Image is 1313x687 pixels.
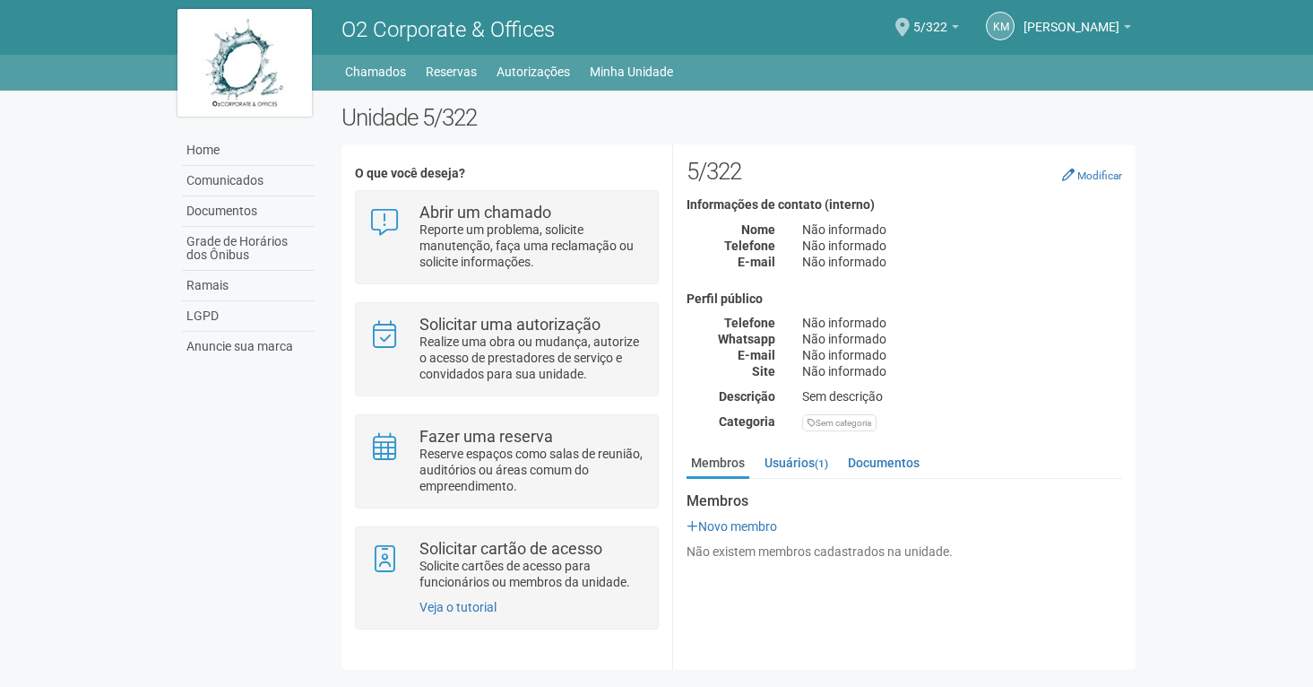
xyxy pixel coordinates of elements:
[913,22,959,37] a: 5/322
[182,332,315,361] a: Anuncie sua marca
[419,222,644,270] p: Reporte um problema, solicite manutenção, faça uma reclamação ou solicite informações.
[419,558,644,590] p: Solicite cartões de acesso para funcionários ou membros da unidade.
[687,292,1122,306] h4: Perfil público
[369,541,644,590] a: Solicitar cartão de acesso Solicite cartões de acesso para funcionários ou membros da unidade.
[789,238,1136,254] div: Não informado
[419,446,644,494] p: Reserve espaços como salas de reunião, auditórios ou áreas comum do empreendimento.
[369,204,644,270] a: Abrir um chamado Reporte um problema, solicite manutenção, faça uma reclamação ou solicite inform...
[815,457,828,470] small: (1)
[719,389,775,404] strong: Descrição
[1024,3,1119,34] span: Karine Mansour Soares
[687,519,777,534] a: Novo membro
[590,59,673,84] a: Minha Unidade
[719,414,775,429] strong: Categoria
[843,449,924,476] a: Documentos
[760,449,833,476] a: Usuários(1)
[182,301,315,332] a: LGPD
[355,167,659,180] h4: O que você deseja?
[369,429,644,494] a: Fazer uma reserva Reserve espaços como salas de reunião, auditórios ou áreas comum do empreendime...
[789,347,1136,363] div: Não informado
[426,59,477,84] a: Reservas
[497,59,570,84] a: Autorizações
[369,317,644,382] a: Solicitar uma autorização Realize uma obra ou mudança, autorize o acesso de prestadores de serviç...
[177,9,312,117] img: logo.jpg
[1062,168,1122,182] a: Modificar
[1024,22,1131,37] a: [PERSON_NAME]
[687,544,1122,560] div: Não existem membros cadastrados na unidade.
[687,198,1122,212] h4: Informações de contato (interno)
[752,364,775,378] strong: Site
[182,227,315,271] a: Grade de Horários dos Ônibus
[419,203,551,222] strong: Abrir um chamado
[738,348,775,362] strong: E-mail
[724,316,775,330] strong: Telefone
[419,539,602,558] strong: Solicitar cartão de acesso
[789,331,1136,347] div: Não informado
[182,271,315,301] a: Ramais
[789,254,1136,270] div: Não informado
[718,332,775,346] strong: Whatsapp
[345,59,406,84] a: Chamados
[789,388,1136,404] div: Sem descrição
[802,414,877,431] div: Sem categoria
[687,158,1122,185] h2: 5/322
[913,3,947,34] span: 5/322
[182,166,315,196] a: Comunicados
[687,449,749,479] a: Membros
[419,427,553,446] strong: Fazer uma reserva
[986,12,1015,40] a: KM
[341,104,1136,131] h2: Unidade 5/322
[182,135,315,166] a: Home
[789,222,1136,238] div: Não informado
[789,363,1136,379] div: Não informado
[341,17,555,42] span: O2 Corporate & Offices
[738,255,775,269] strong: E-mail
[724,239,775,253] strong: Telefone
[419,334,644,382] p: Realize uma obra ou mudança, autorize o acesso de prestadores de serviço e convidados para sua un...
[419,600,497,614] a: Veja o tutorial
[1077,170,1122,182] small: Modificar
[419,315,600,334] strong: Solicitar uma autorização
[741,222,775,237] strong: Nome
[789,315,1136,331] div: Não informado
[687,493,1122,509] strong: Membros
[182,196,315,227] a: Documentos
